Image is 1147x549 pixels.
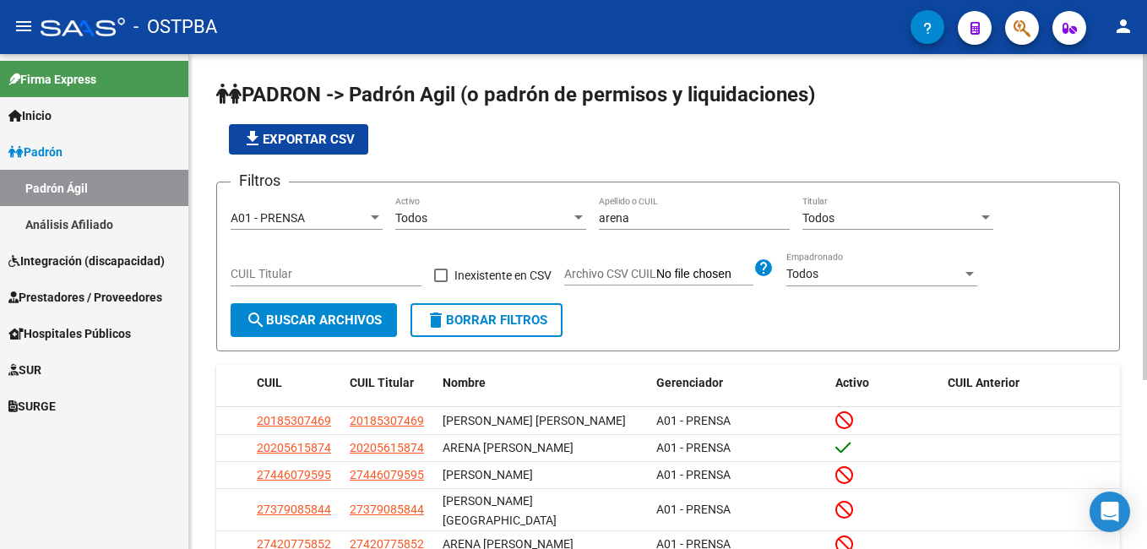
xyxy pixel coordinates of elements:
span: Todos [802,211,834,225]
span: Gerenciador [656,376,723,389]
button: Borrar Filtros [410,303,563,337]
mat-icon: person [1113,16,1133,36]
datatable-header-cell: Activo [829,365,941,401]
span: SURGE [8,397,56,416]
span: Activo [835,376,869,389]
span: Inicio [8,106,52,125]
button: Buscar Archivos [231,303,397,337]
span: Nombre [443,376,486,389]
span: Padrón [8,143,63,161]
span: A01 - PRENSA [656,503,731,516]
datatable-header-cell: CUIL Anterior [941,365,1121,401]
mat-icon: file_download [242,128,263,149]
datatable-header-cell: Nombre [436,365,650,401]
span: PADRON -> Padrón Agil (o padrón de permisos y liquidaciones) [216,83,815,106]
span: SUR [8,361,41,379]
span: A01 - PRENSA [656,414,731,427]
span: 20205615874 [257,441,331,454]
span: 27379085844 [257,503,331,516]
span: Firma Express [8,70,96,89]
span: CUIL [257,376,282,389]
div: Open Intercom Messenger [1090,492,1130,532]
span: 27446079595 [350,468,424,481]
span: A01 - PRENSA [231,211,305,225]
span: A01 - PRENSA [656,468,731,481]
datatable-header-cell: CUIL Titular [343,365,436,401]
button: Exportar CSV [229,124,368,155]
mat-icon: menu [14,16,34,36]
span: 27446079595 [257,468,331,481]
span: Prestadores / Proveedores [8,288,162,307]
span: [PERSON_NAME] [PERSON_NAME] [443,414,626,427]
mat-icon: delete [426,310,446,330]
span: A01 - PRENSA [656,441,731,454]
span: Borrar Filtros [426,313,547,328]
span: [PERSON_NAME] [443,468,533,481]
span: CUIL Anterior [948,376,1019,389]
span: - OSTPBA [133,8,217,46]
h3: Filtros [231,169,289,193]
span: Inexistente en CSV [454,265,552,285]
span: [PERSON_NAME][GEOGRAPHIC_DATA][PERSON_NAME] [443,494,557,546]
span: Buscar Archivos [246,313,382,328]
datatable-header-cell: Gerenciador [650,365,829,401]
span: Integración (discapacidad) [8,252,165,270]
input: Archivo CSV CUIL [656,267,753,282]
span: Exportar CSV [242,132,355,147]
span: 27379085844 [350,503,424,516]
span: Archivo CSV CUIL [564,267,656,280]
span: ARENA [PERSON_NAME] [443,441,573,454]
span: 20185307469 [350,414,424,427]
span: Todos [395,211,427,225]
datatable-header-cell: CUIL [250,365,343,401]
span: CUIL Titular [350,376,414,389]
mat-icon: help [753,258,774,278]
span: 20185307469 [257,414,331,427]
span: Hospitales Públicos [8,324,131,343]
span: Todos [786,267,818,280]
span: 20205615874 [350,441,424,454]
mat-icon: search [246,310,266,330]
